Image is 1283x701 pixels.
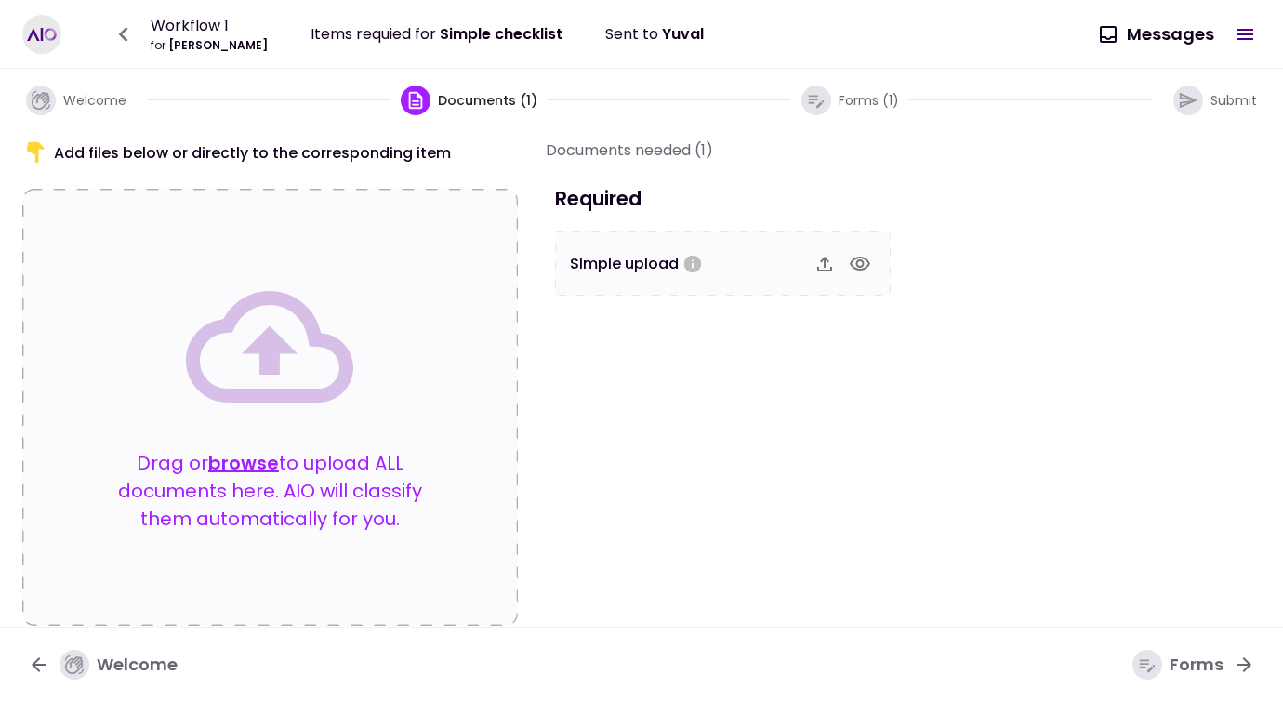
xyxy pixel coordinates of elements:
[311,22,562,46] div: Items requied for
[60,650,178,680] div: Welcome
[396,71,541,130] button: Documents (1)
[1118,641,1270,689] button: Forms
[1086,10,1229,59] button: Messages
[438,91,537,110] span: Documents (1)
[1210,91,1257,110] span: Submit
[440,23,562,45] span: Simple checklist
[682,254,703,274] svg: these are the instructions for simple upload
[13,641,192,689] button: Welcome
[1158,71,1272,130] button: Submit
[151,14,268,37] div: Workflow 1
[1132,650,1223,680] div: Forms
[151,37,165,53] span: for
[570,253,679,274] span: SImple upload
[208,449,279,477] button: browse
[546,139,713,162] div: Documents needed (1)
[151,37,268,54] div: [PERSON_NAME]
[97,449,443,533] p: Drag or to upload ALL documents here. AIO will classify them automatically for you.
[22,139,518,166] div: Add files below or directly to the corresponding item
[662,23,704,45] span: Yuval
[11,71,141,130] button: Welcome
[546,184,1255,213] h3: Required
[27,20,57,49] img: AIO
[797,71,904,130] button: Forms (1)
[63,91,126,110] span: Welcome
[605,22,704,46] div: Sent to
[839,91,899,110] span: Forms (1)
